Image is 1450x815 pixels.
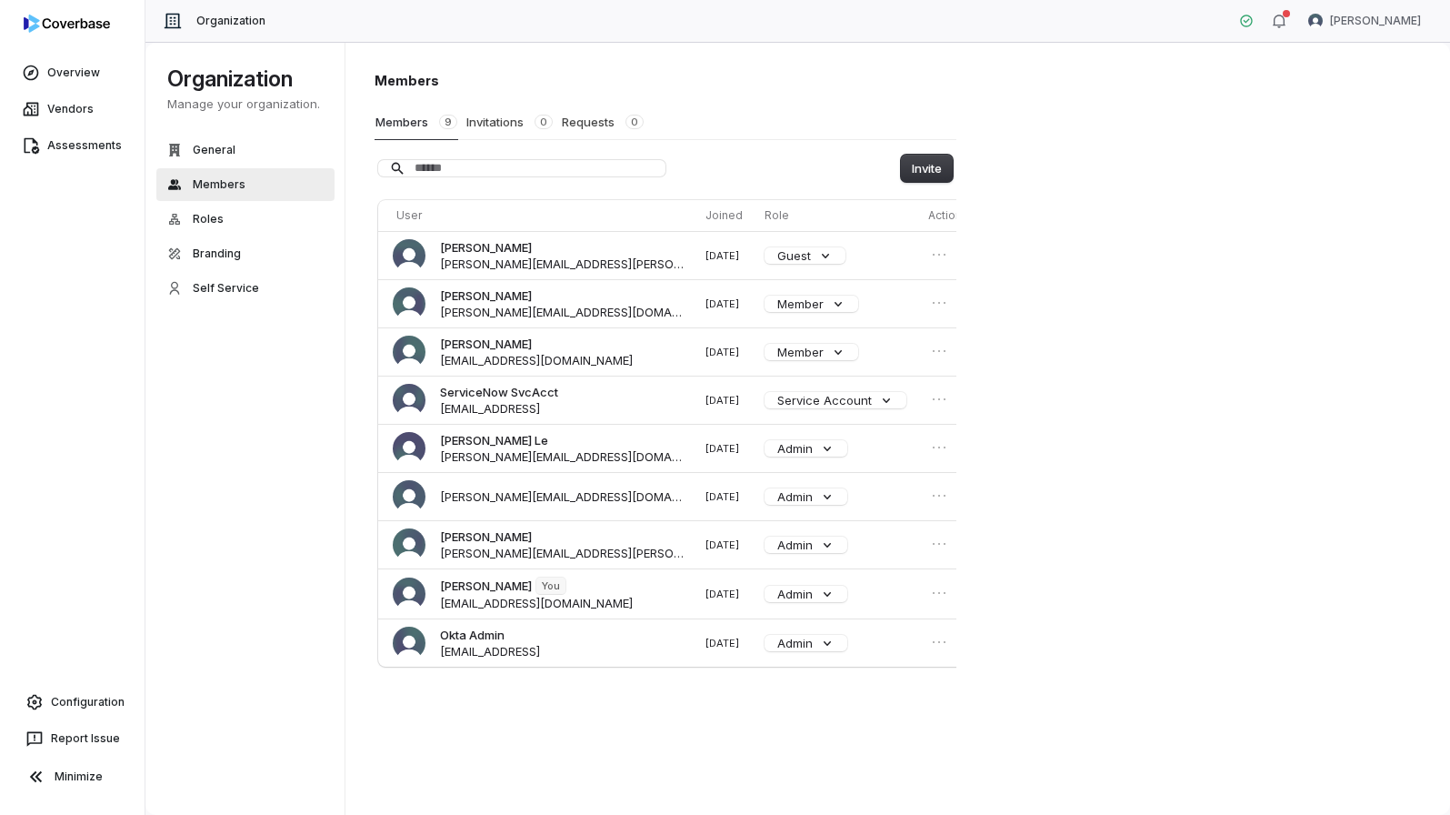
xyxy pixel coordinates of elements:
button: Admin [765,488,847,505]
span: [EMAIL_ADDRESS][DOMAIN_NAME] [440,352,633,368]
a: Assessments [4,129,141,162]
span: [DATE] [705,490,739,503]
span: [DATE] [705,442,739,455]
span: [PERSON_NAME] [440,287,532,304]
button: Branding [156,237,335,270]
span: Roles [193,212,224,226]
span: [PERSON_NAME] [440,336,532,352]
span: [PERSON_NAME] [440,239,532,256]
button: General [156,134,335,166]
span: Organization [196,14,265,28]
button: Admin [765,635,847,651]
button: Tomo Majima avatar[PERSON_NAME] [1297,7,1432,35]
img: Sayantan Bhattacherjee [393,528,425,561]
img: Adeola Ajiginni [393,336,425,368]
button: Admin [765,440,847,457]
img: Tomo Majima [393,578,425,610]
button: Open menu [928,485,950,507]
button: Open menu [928,533,950,555]
th: User [378,200,698,231]
span: [DATE] [705,538,739,551]
button: Guest [765,247,845,264]
span: Branding [193,247,241,261]
span: [DATE] [705,297,739,310]
span: Okta Admin [440,627,505,643]
img: logo-D7KZi-bG.svg [24,15,110,33]
img: Tomo Majima avatar [1308,14,1323,28]
span: [DATE] [705,588,739,600]
span: You [536,578,565,594]
button: Roles [156,203,335,236]
button: Invitations [465,105,554,139]
span: [EMAIL_ADDRESS] [440,643,540,659]
button: Open menu [928,244,950,266]
h1: Organization [167,65,324,94]
button: Open menu [928,631,950,653]
a: Configuration [7,686,137,719]
button: Open menu [928,582,950,604]
input: Search [378,160,665,176]
span: [PERSON_NAME] [440,578,532,594]
button: Member [765,296,858,312]
span: [PERSON_NAME][EMAIL_ADDRESS][PERSON_NAME][DOMAIN_NAME] [440,545,684,561]
img: ServiceNow SvcAcct [393,384,425,417]
span: [EMAIL_ADDRESS][DOMAIN_NAME] [440,595,633,611]
button: Minimize [7,759,137,795]
th: Role [757,200,921,231]
button: Open menu [928,388,950,410]
span: Self Service [193,281,259,296]
button: Service Account [765,392,906,408]
span: [EMAIL_ADDRESS] [440,400,558,417]
button: Self Service [156,272,335,305]
span: [PERSON_NAME] Le [440,432,548,448]
button: Admin [765,586,847,602]
span: [DATE] [705,346,739,358]
button: Open menu [928,437,950,458]
button: Invite [901,155,953,182]
span: [DATE] [705,637,739,649]
img: Samuel Folarin [393,287,425,320]
img: 's logo [393,480,425,513]
button: Open menu [928,292,950,314]
button: Report Issue [7,722,137,755]
button: Member [765,344,858,360]
span: [PERSON_NAME] [1330,14,1421,28]
img: Christina Chen [393,239,425,272]
span: ServiceNow SvcAcct [440,384,558,400]
button: Open menu [928,340,950,362]
a: Vendors [4,93,141,126]
th: Actions [921,200,983,231]
span: [PERSON_NAME][EMAIL_ADDRESS][PERSON_NAME][DOMAIN_NAME] [440,256,684,272]
span: Members [193,177,245,192]
button: Requests [561,105,645,139]
img: Thuy Le [393,432,425,465]
span: 9 [439,115,457,129]
button: Members [375,105,458,140]
span: [PERSON_NAME][EMAIL_ADDRESS][DOMAIN_NAME] [440,448,684,465]
img: Okta Admin [393,627,425,659]
button: Members [156,168,335,201]
span: [PERSON_NAME] [440,528,532,545]
span: [PERSON_NAME][EMAIL_ADDRESS][DOMAIN_NAME] [440,304,684,320]
span: General [193,143,235,157]
span: [DATE] [705,249,739,262]
span: [PERSON_NAME][EMAIL_ADDRESS][DOMAIN_NAME] [440,488,684,505]
a: Overview [4,56,141,89]
h1: Members [375,71,956,90]
span: 0 [625,115,644,129]
th: Joined [698,200,757,231]
span: [DATE] [705,394,739,407]
p: Manage your organization. [167,96,324,112]
button: Admin [765,537,847,553]
span: 0 [535,115,553,129]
